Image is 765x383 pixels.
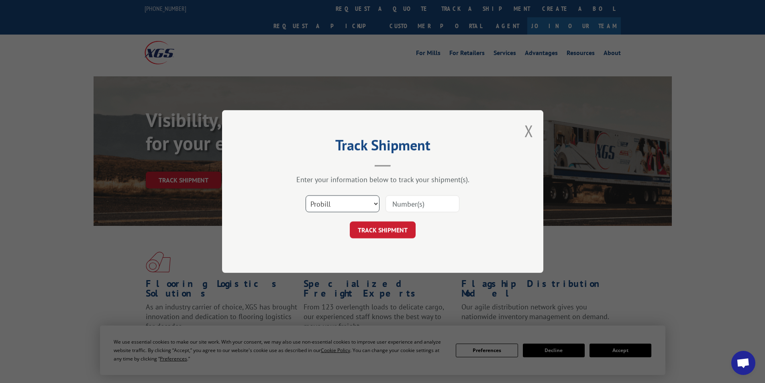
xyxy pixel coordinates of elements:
button: Close modal [524,120,533,141]
div: Enter your information below to track your shipment(s). [262,175,503,184]
button: TRACK SHIPMENT [350,221,416,238]
div: Open chat [731,351,755,375]
input: Number(s) [386,195,459,212]
h2: Track Shipment [262,139,503,155]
